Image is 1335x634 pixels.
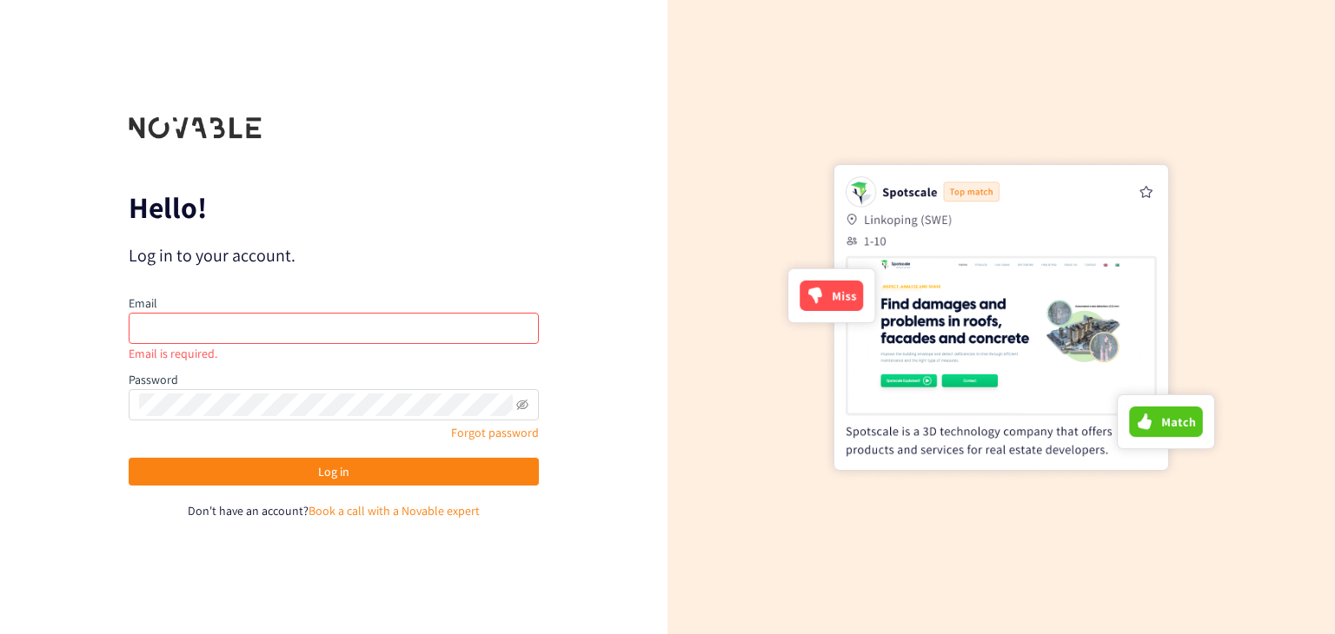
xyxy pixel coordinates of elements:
a: Forgot password [451,425,539,440]
button: Log in [129,458,539,485]
div: Email is required. [129,344,539,363]
p: Hello! [129,194,539,221]
span: eye-invisible [516,399,528,411]
span: Don't have an account? [188,503,309,518]
p: Log in to your account. [129,243,539,267]
label: Password [129,372,178,387]
a: Book a call with a Novable expert [309,503,480,518]
span: Log in [318,462,349,481]
iframe: Chat Widget [1248,551,1335,634]
label: Email [129,295,157,311]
